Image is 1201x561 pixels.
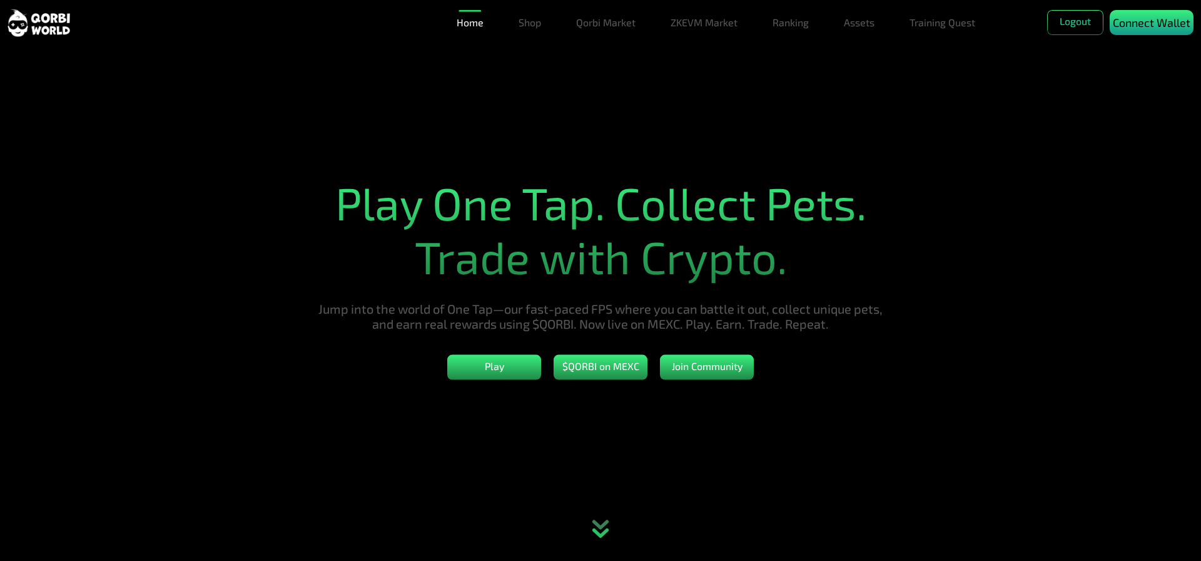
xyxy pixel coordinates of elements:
a: Qorbi Market [571,10,641,35]
a: Home [452,10,489,35]
div: animation [573,505,628,561]
h5: Jump into the world of One Tap—our fast-paced FPS where you can battle it out, collect unique pet... [308,301,893,331]
button: $QORBI on MEXC [554,354,647,379]
button: Join Community [660,354,754,379]
a: Training Quest [905,10,980,35]
button: Logout [1047,10,1103,35]
a: Ranking [768,10,814,35]
img: sticky brand-logo [8,8,70,38]
h1: Play One Tap. Collect Pets. Trade with Crypto. [308,175,893,284]
a: ZKEVM Market [666,10,742,35]
a: Shop [514,10,546,35]
button: Play [447,354,541,379]
a: Assets [839,10,879,35]
p: Connect Wallet [1113,14,1190,31]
